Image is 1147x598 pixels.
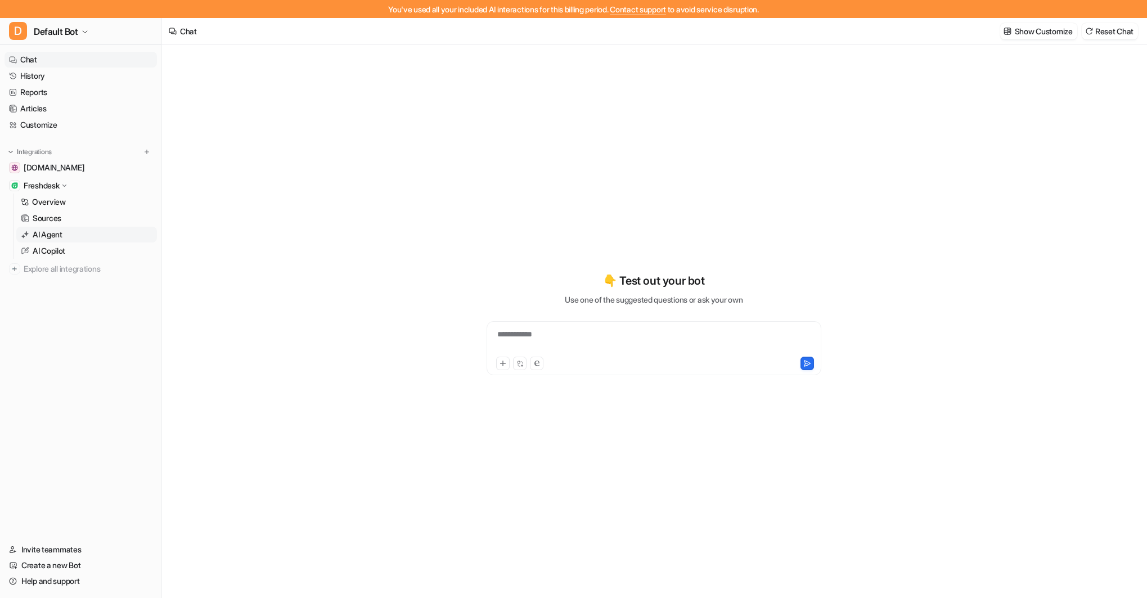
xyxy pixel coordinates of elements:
p: Overview [32,196,66,208]
img: expand menu [7,148,15,156]
button: Reset Chat [1082,23,1138,39]
div: Chat [180,25,197,37]
span: Contact support [610,5,666,14]
p: AI Copilot [33,245,65,257]
a: drivingtests.co.uk[DOMAIN_NAME] [5,160,157,176]
a: Customize [5,117,157,133]
span: [DOMAIN_NAME] [24,162,84,173]
a: Sources [16,210,157,226]
p: Use one of the suggested questions or ask your own [565,294,743,305]
a: Create a new Bot [5,557,157,573]
p: AI Agent [33,229,62,240]
p: Show Customize [1015,25,1073,37]
a: AI Agent [16,227,157,242]
a: AI Copilot [16,243,157,259]
img: reset [1085,27,1093,35]
p: Sources [33,213,61,224]
a: History [5,68,157,84]
a: Help and support [5,573,157,589]
p: 👇 Test out your bot [603,272,704,289]
p: Integrations [17,147,52,156]
img: customize [1004,27,1011,35]
span: D [9,22,27,40]
img: Freshdesk [11,182,18,189]
img: menu_add.svg [143,148,151,156]
button: Integrations [5,146,55,158]
p: Freshdesk [24,180,59,191]
a: Chat [5,52,157,68]
span: Default Bot [34,24,78,39]
img: explore all integrations [9,263,20,275]
img: drivingtests.co.uk [11,164,18,171]
a: Articles [5,101,157,116]
a: Reports [5,84,157,100]
a: Invite teammates [5,542,157,557]
a: Explore all integrations [5,261,157,277]
a: Overview [16,194,157,210]
button: Show Customize [1000,23,1077,39]
span: Explore all integrations [24,260,152,278]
